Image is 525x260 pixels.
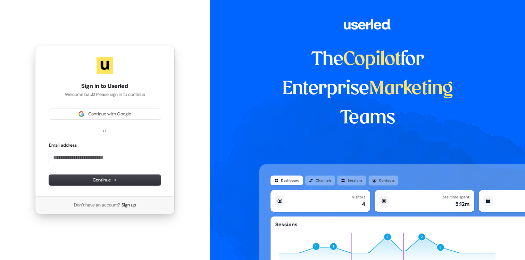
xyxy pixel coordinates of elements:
p: Welcome back! Please sign in to continue [49,91,161,98]
img: Sign in with Google [78,111,84,117]
label: Email address [49,142,77,148]
button: Continue [49,175,161,185]
span: Continue [93,177,117,183]
p: or [103,128,107,134]
span: Copilot [343,51,401,69]
h1: Sign in to Userled [49,82,161,90]
img: Userled [97,57,113,74]
span: Continue with Google [88,111,131,117]
h1: The for Enterprise Teams [259,45,476,133]
a: Sign up [122,202,136,208]
span: Don’t have an account? [74,202,120,208]
button: Sign in with GoogleContinue with Google [49,109,161,119]
span: Marketing [369,80,453,98]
